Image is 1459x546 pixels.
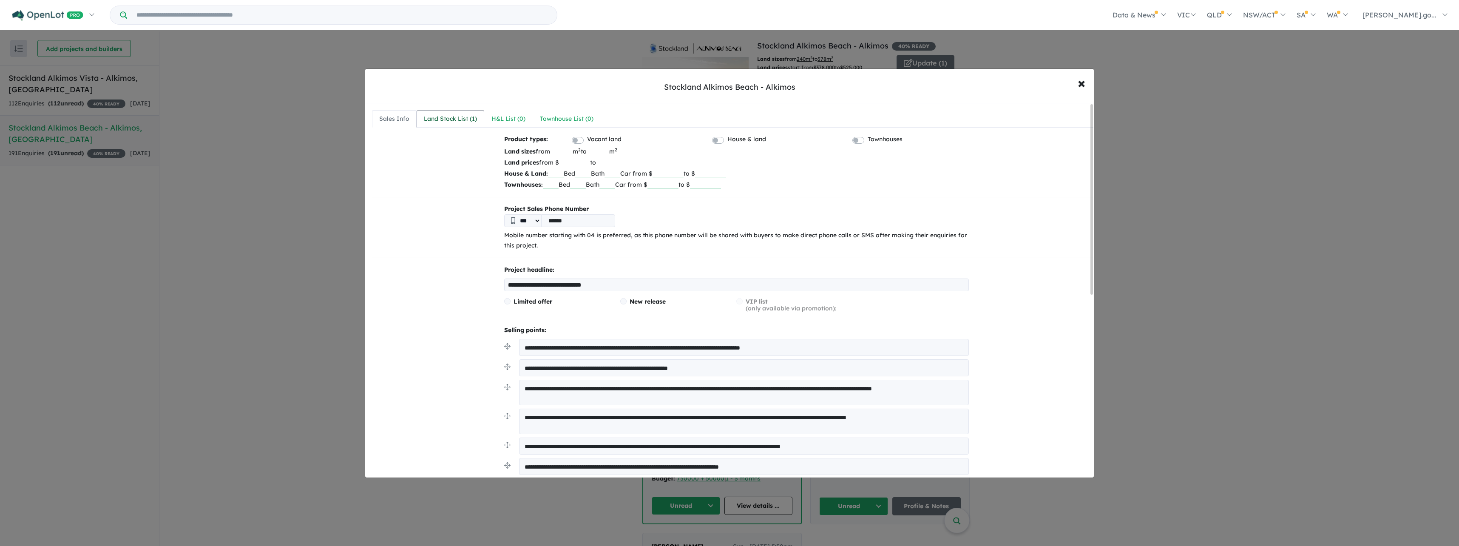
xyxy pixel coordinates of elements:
[504,146,969,157] p: from m to m
[504,325,969,336] p: Selling points:
[504,462,511,469] img: drag.svg
[514,298,552,305] span: Limited offer
[1362,11,1436,19] span: [PERSON_NAME].go...
[504,442,511,448] img: drag.svg
[727,134,766,145] label: House & land
[504,170,548,177] b: House & Land:
[504,148,536,155] b: Land sizes
[504,265,969,275] p: Project headline:
[12,10,83,21] img: Openlot PRO Logo White
[424,114,477,124] div: Land Stock List ( 1 )
[504,181,543,188] b: Townhouses:
[504,204,969,214] b: Project Sales Phone Number
[504,384,511,390] img: drag.svg
[540,114,593,124] div: Townhouse List ( 0 )
[504,230,969,251] p: Mobile number starting with 04 is preferred, as this phone number will be shared with buyers to m...
[504,364,511,370] img: drag.svg
[664,82,795,93] div: Stockland Alkimos Beach - Alkimos
[587,134,622,145] label: Vacant land
[504,134,548,146] b: Product types:
[504,159,539,166] b: Land prices
[504,343,511,350] img: drag.svg
[578,147,581,153] sup: 2
[868,134,903,145] label: Townhouses
[491,114,525,124] div: H&L List ( 0 )
[379,114,409,124] div: Sales Info
[504,179,969,190] p: Bed Bath Car from $ to $
[615,147,617,153] sup: 2
[630,298,666,305] span: New release
[504,168,969,179] p: Bed Bath Car from $ to $
[504,157,969,168] p: from $ to
[1078,74,1085,92] span: ×
[129,6,555,24] input: Try estate name, suburb, builder or developer
[504,413,511,419] img: drag.svg
[511,217,515,224] img: Phone icon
